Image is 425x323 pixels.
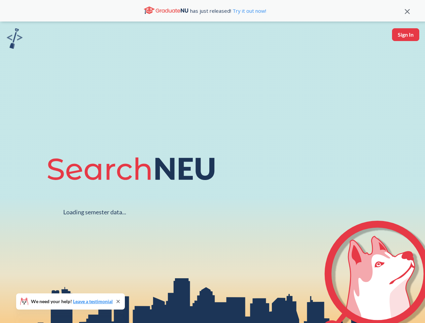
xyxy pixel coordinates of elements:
[231,7,266,14] a: Try it out now!
[392,28,419,41] button: Sign In
[73,298,113,304] a: Leave a testimonial
[31,299,113,304] span: We need your help!
[190,7,266,14] span: has just released!
[7,28,23,51] a: sandbox logo
[63,208,126,216] div: Loading semester data...
[7,28,23,49] img: sandbox logo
